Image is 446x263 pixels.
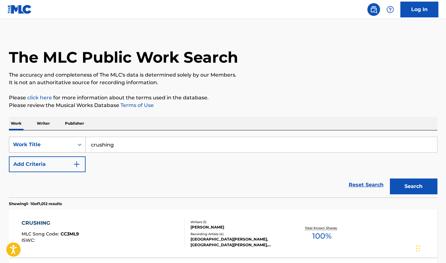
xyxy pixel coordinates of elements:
[9,102,437,109] p: Please review the Musical Works Database
[416,239,420,258] div: Drag
[73,160,81,168] img: 9d2ae6d4665cec9f34b9.svg
[390,178,437,194] button: Search
[9,137,437,197] form: Search Form
[384,3,397,16] div: Help
[22,237,36,243] span: ISWC :
[13,141,70,148] div: Work Title
[9,201,62,207] p: Showing 1 - 10 of 1,012 results
[35,117,52,130] p: Writer
[8,5,32,14] img: MLC Logo
[9,156,86,172] button: Add Criteria
[191,236,286,248] div: [GEOGRAPHIC_DATA][PERSON_NAME], [GEOGRAPHIC_DATA][PERSON_NAME], [GEOGRAPHIC_DATA][PERSON_NAME], [...
[9,71,437,79] p: The accuracy and completeness of The MLC's data is determined solely by our Members.
[400,2,438,17] a: Log In
[305,226,339,230] p: Total Known Shares:
[9,210,437,257] a: CRUSHINGMLC Song Code:CC3ML9ISWC:Writers (1)[PERSON_NAME]Recording Artists (4)[GEOGRAPHIC_DATA][P...
[22,231,61,237] span: MLC Song Code :
[191,232,286,236] div: Recording Artists ( 4 )
[119,102,154,108] a: Terms of Use
[191,220,286,224] div: Writers ( 1 )
[312,230,332,242] span: 100 %
[386,6,394,13] img: help
[9,117,23,130] p: Work
[370,6,378,13] img: search
[414,233,446,263] iframe: Chat Widget
[367,3,380,16] a: Public Search
[191,224,286,230] div: [PERSON_NAME]
[9,94,437,102] p: Please for more information about the terms used in the database.
[27,95,52,101] a: click here
[9,79,437,86] p: It is not an authoritative source for recording information.
[9,48,238,67] h1: The MLC Public Work Search
[22,219,79,227] div: CRUSHING
[346,178,387,192] a: Reset Search
[61,231,79,237] span: CC3ML9
[63,117,86,130] p: Publisher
